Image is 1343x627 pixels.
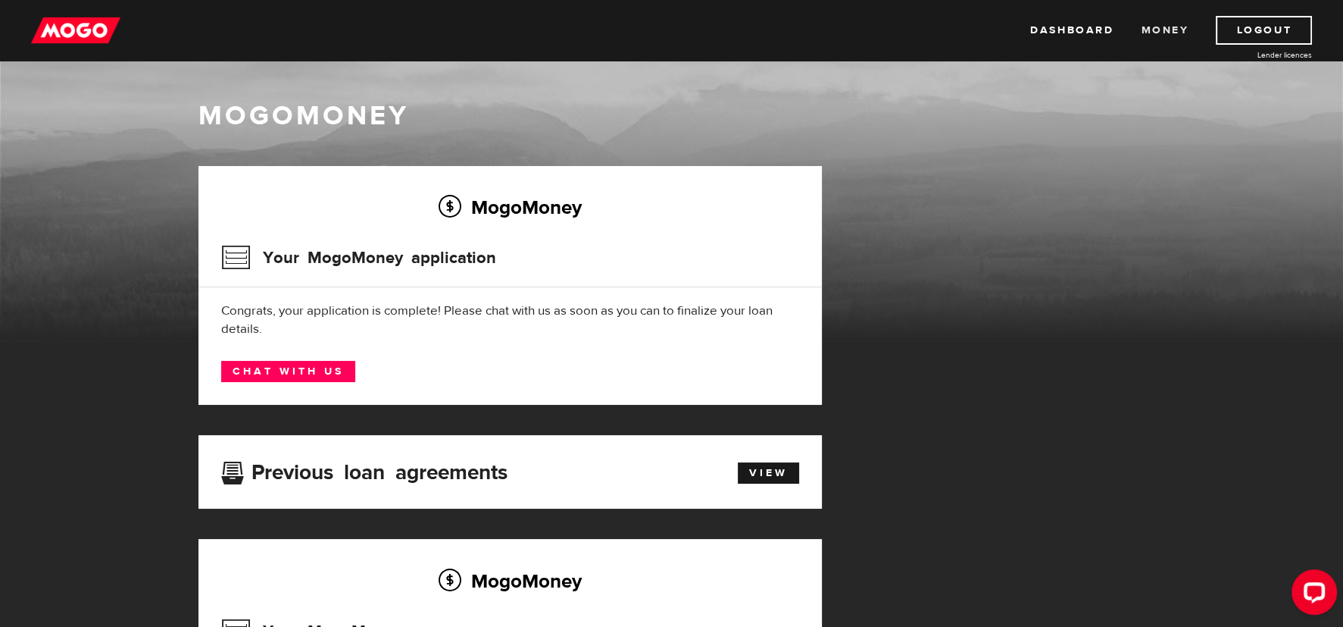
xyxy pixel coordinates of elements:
[1198,49,1312,61] a: Lender licences
[1030,16,1113,45] a: Dashboard
[221,238,496,277] h3: Your MogoMoney application
[221,565,799,597] h2: MogoMoney
[221,361,355,382] a: Chat with us
[221,302,799,338] div: Congrats, your application is complete! Please chat with us as soon as you can to finalize your l...
[738,462,799,484] a: View
[1279,563,1343,627] iframe: LiveChat chat widget
[1141,16,1188,45] a: Money
[1216,16,1312,45] a: Logout
[221,191,799,223] h2: MogoMoney
[221,460,508,480] h3: Previous loan agreements
[198,100,1145,132] h1: MogoMoney
[31,16,120,45] img: mogo_logo-11ee424be714fa7cbb0f0f49df9e16ec.png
